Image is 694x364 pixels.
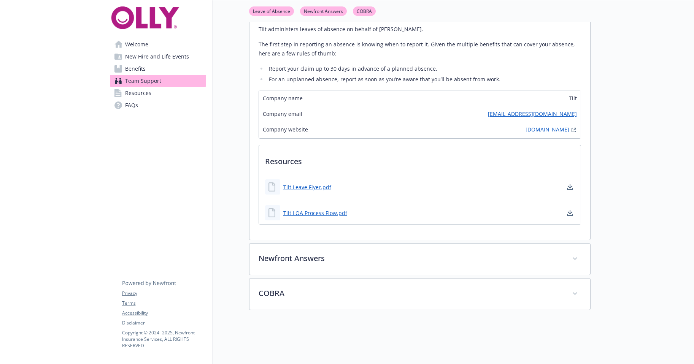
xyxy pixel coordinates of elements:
p: Resources [259,145,581,173]
a: [EMAIL_ADDRESS][DOMAIN_NAME] [488,110,577,118]
div: Newfront Answers [249,244,590,275]
span: Welcome [125,38,148,51]
a: download document [565,182,575,191]
div: Leave of Absence [249,19,590,240]
a: Accessibility [122,310,206,317]
span: Benefits [125,63,146,75]
span: Tilt [569,94,577,102]
p: COBRA [259,288,563,299]
a: Terms [122,300,206,307]
p: The first step in reporting an absence is knowing when to report it. Given the multiple benefits ... [259,40,581,58]
a: Tilt LOA Process Flow.pdf [283,209,347,217]
a: external [569,125,578,135]
span: Company name [263,94,303,102]
li: Report your claim up to 30 days in advance of a planned absence. [267,64,581,73]
a: Benefits [110,63,206,75]
a: [DOMAIN_NAME] [526,125,569,135]
p: Newfront Answers [259,253,563,264]
span: Company email [263,110,302,118]
li: For an unplanned absence, report as soon as you’re aware that you’ll be absent from work. [267,75,581,84]
span: Resources [125,87,151,99]
a: Newfront Answers [300,7,347,14]
span: New Hire and Life Events [125,51,189,63]
a: Tilt Leave Flyer.pdf [283,183,331,191]
span: FAQs [125,99,138,111]
div: COBRA [249,279,590,310]
a: FAQs [110,99,206,111]
a: Leave of Absence [249,7,294,14]
a: download document [565,208,575,217]
a: Disclaimer [122,320,206,326]
a: COBRA [353,7,376,14]
p: Tilt administers leaves of absence on behalf of [PERSON_NAME]. [259,25,581,34]
a: Team Support [110,75,206,87]
a: Welcome [110,38,206,51]
a: Privacy [122,290,206,297]
span: Team Support [125,75,161,87]
a: Resources [110,87,206,99]
p: Copyright © 2024 - 2025 , Newfront Insurance Services, ALL RIGHTS RESERVED [122,329,206,349]
a: New Hire and Life Events [110,51,206,63]
span: Company website [263,125,308,135]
